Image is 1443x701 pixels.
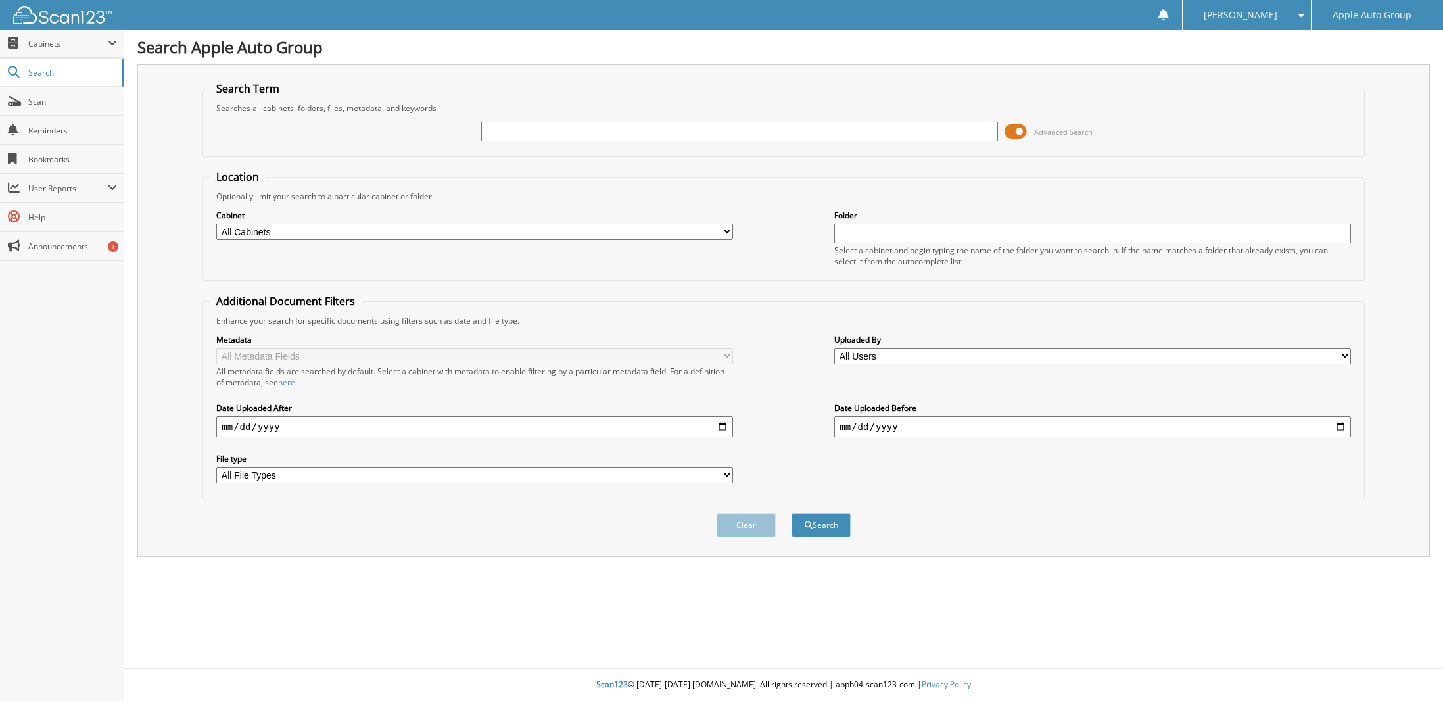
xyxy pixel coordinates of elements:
[28,183,108,194] span: User Reports
[210,170,266,184] legend: Location
[717,513,776,537] button: Clear
[28,38,108,49] span: Cabinets
[834,334,1350,345] label: Uploaded By
[792,513,851,537] button: Search
[28,212,117,223] span: Help
[216,402,732,414] label: Date Uploaded After
[210,315,1357,326] div: Enhance your search for specific documents using filters such as date and file type.
[210,294,362,308] legend: Additional Document Filters
[210,82,286,96] legend: Search Term
[28,241,117,252] span: Announcements
[124,669,1443,701] div: © [DATE]-[DATE] [DOMAIN_NAME]. All rights reserved | appb04-scan123-com |
[216,366,732,388] div: All metadata fields are searched by default. Select a cabinet with metadata to enable filtering b...
[216,210,732,221] label: Cabinet
[1333,11,1411,19] span: Apple Auto Group
[216,453,732,464] label: File type
[28,125,117,136] span: Reminders
[278,377,295,388] a: here
[216,334,732,345] label: Metadata
[137,36,1430,58] h1: Search Apple Auto Group
[210,103,1357,114] div: Searches all cabinets, folders, files, metadata, and keywords
[108,241,118,252] div: 1
[28,154,117,165] span: Bookmarks
[28,67,115,78] span: Search
[1204,11,1277,19] span: [PERSON_NAME]
[28,96,117,107] span: Scan
[922,679,971,690] a: Privacy Policy
[596,679,628,690] span: Scan123
[13,6,112,24] img: scan123-logo-white.svg
[210,191,1357,202] div: Optionally limit your search to a particular cabinet or folder
[1034,127,1093,137] span: Advanced Search
[834,416,1350,437] input: end
[834,210,1350,221] label: Folder
[834,402,1350,414] label: Date Uploaded Before
[216,416,732,437] input: start
[834,245,1350,267] div: Select a cabinet and begin typing the name of the folder you want to search in. If the name match...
